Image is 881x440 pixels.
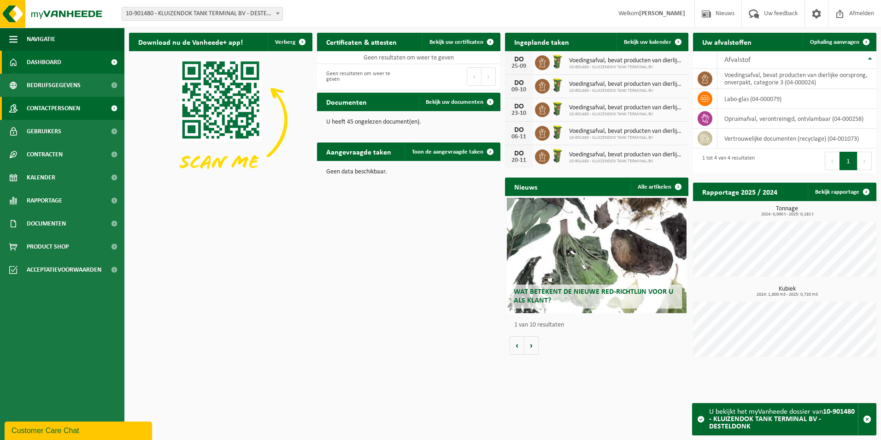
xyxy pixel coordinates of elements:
[717,129,876,149] td: vertrouwelijke documenten (recyclage) (04-001073)
[569,65,684,70] span: 10-901480 - KLUIZENDOK TANK TERMINAL BV
[412,149,483,155] span: Toon de aangevraagde taken
[510,56,528,63] div: DO
[569,135,684,141] span: 10-901480 - KLUIZENDOK TANK TERMINAL BV
[840,152,858,170] button: 1
[317,93,376,111] h2: Documenten
[426,99,483,105] span: Bekijk uw documenten
[569,128,684,135] span: Voedingsafval, bevat producten van dierlijke oorsprong, onverpakt, categorie 3
[569,88,684,94] span: 10-901480 - KLUIZENDOK TANK TERMINAL BV
[507,198,687,313] a: Wat betekent de nieuwe RED-richtlijn voor u als klant?
[27,51,61,74] span: Dashboard
[569,104,684,112] span: Voedingsafval, bevat producten van dierlijke oorsprong, onverpakt, categorie 3
[717,109,876,129] td: opruimafval, verontreinigd, ontvlambaar (04-000258)
[808,183,875,201] a: Bekijk rapportage
[524,336,539,355] button: Volgende
[27,28,55,51] span: Navigatie
[317,33,406,51] h2: Certificaten & attesten
[709,404,858,435] div: U bekijkt het myVanheede dossier van
[467,67,482,86] button: Previous
[724,56,751,64] span: Afvalstof
[630,178,687,196] a: Alle artikelen
[569,81,684,88] span: Voedingsafval, bevat producten van dierlijke oorsprong, onverpakt, categorie 3
[569,159,684,164] span: 10-901480 - KLUIZENDOK TANK TERMINAL BV
[717,89,876,109] td: labo-glas (04-000079)
[709,408,855,430] strong: 10-901480 - KLUIZENDOK TANK TERMINAL BV - DESTELDONK
[422,33,499,51] a: Bekijk uw certificaten
[550,125,565,140] img: WB-0060-HPE-GN-51
[617,33,687,51] a: Bekijk uw kalender
[27,189,62,212] span: Rapportage
[27,235,69,258] span: Product Shop
[550,77,565,93] img: WB-0060-HPE-GN-51
[825,152,840,170] button: Previous
[698,206,876,217] h3: Tonnage
[510,157,528,164] div: 20-11
[510,63,528,70] div: 25-09
[569,151,684,159] span: Voedingsafval, bevat producten van dierlijke oorsprong, onverpakt, categorie 3
[569,57,684,65] span: Voedingsafval, bevat producten van dierlijke oorsprong, onverpakt, categorie 3
[510,87,528,93] div: 09-10
[803,33,875,51] a: Ophaling aanvragen
[418,93,499,111] a: Bekijk uw documenten
[510,134,528,140] div: 06-11
[275,39,295,45] span: Verberg
[317,51,500,64] td: Geen resultaten om weer te geven
[27,74,81,97] span: Bedrijfsgegevens
[550,148,565,164] img: WB-0060-HPE-GN-51
[129,33,252,51] h2: Download nu de Vanheede+ app!
[27,97,80,120] span: Contactpersonen
[550,54,565,70] img: WB-0060-HPE-GN-51
[326,169,491,175] p: Geen data beschikbaar.
[698,292,876,297] span: 2024: 1,800 m3 - 2025: 0,720 m3
[268,33,311,51] button: Verberg
[322,66,404,87] div: Geen resultaten om weer te geven
[429,39,483,45] span: Bekijk uw certificaten
[122,7,283,21] span: 10-901480 - KLUIZENDOK TANK TERMINAL BV - DESTELDONK
[405,143,499,161] a: Toon de aangevraagde taken
[693,33,761,51] h2: Uw afvalstoffen
[717,69,876,89] td: voedingsafval, bevat producten van dierlijke oorsprong, onverpakt, categorie 3 (04-000024)
[810,39,859,45] span: Ophaling aanvragen
[510,103,528,110] div: DO
[326,119,491,125] p: U heeft 45 ongelezen document(en).
[510,79,528,87] div: DO
[129,51,312,189] img: Download de VHEPlus App
[27,166,55,189] span: Kalender
[698,151,755,171] div: 1 tot 4 van 4 resultaten
[505,178,546,196] h2: Nieuws
[482,67,496,86] button: Next
[514,322,684,328] p: 1 van 10 resultaten
[27,212,66,235] span: Documenten
[698,212,876,217] span: 2024: 0,000 t - 2025: 0,181 t
[510,336,524,355] button: Vorige
[624,39,671,45] span: Bekijk uw kalender
[569,112,684,117] span: 10-901480 - KLUIZENDOK TANK TERMINAL BV
[514,288,673,304] span: Wat betekent de nieuwe RED-richtlijn voor u als klant?
[317,143,400,161] h2: Aangevraagde taken
[27,143,63,166] span: Contracten
[505,33,578,51] h2: Ingeplande taken
[510,150,528,157] div: DO
[122,7,282,20] span: 10-901480 - KLUIZENDOK TANK TERMINAL BV - DESTELDONK
[27,258,101,281] span: Acceptatievoorwaarden
[858,152,872,170] button: Next
[510,126,528,134] div: DO
[698,286,876,297] h3: Kubiek
[510,110,528,117] div: 23-10
[639,10,685,17] strong: [PERSON_NAME]
[5,420,154,440] iframe: chat widget
[693,183,787,201] h2: Rapportage 2025 / 2024
[550,101,565,117] img: WB-0060-HPE-GN-51
[27,120,61,143] span: Gebruikers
